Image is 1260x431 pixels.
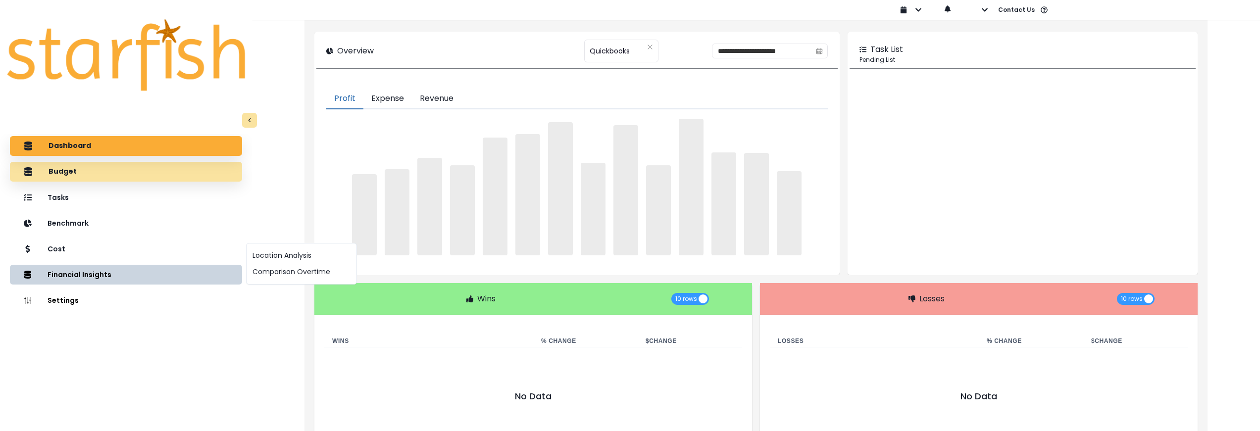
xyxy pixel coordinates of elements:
svg: calendar [816,48,823,54]
button: Expense [363,89,412,109]
button: Cost [10,239,242,259]
button: Financial Insights [10,265,242,285]
p: Tasks [48,193,69,202]
p: Wins [477,293,496,305]
span: ‌ [581,163,605,255]
button: Settings [10,290,242,310]
p: Dashboard [49,142,91,150]
th: Wins [324,335,533,347]
button: Budget [10,162,242,182]
button: Tasks [10,188,242,207]
span: ‌ [385,169,409,255]
span: ‌ [646,165,671,255]
button: Location Analysis [247,247,356,264]
svg: close [647,44,653,50]
span: ‌ [777,171,802,255]
span: 10 rows [1121,293,1143,305]
span: ‌ [450,165,475,255]
span: ‌ [711,152,736,255]
button: Revenue [412,89,461,109]
span: ‌ [515,134,540,255]
button: Dashboard [10,136,242,156]
button: Benchmark [10,213,242,233]
button: Comparison Overtime [247,264,356,280]
th: $ Change [1083,335,1188,347]
p: Task List [870,44,903,55]
span: 10 rows [675,293,697,305]
th: % Change [979,335,1083,347]
p: No Data [332,392,734,400]
th: % Change [533,335,638,347]
th: $ Change [638,335,742,347]
button: Profit [326,89,363,109]
span: ‌ [679,119,704,255]
span: ‌ [483,138,507,255]
span: ‌ [548,122,573,255]
th: Losses [770,335,979,347]
p: No Data [778,392,1180,400]
p: Budget [49,167,77,176]
span: ‌ [613,125,638,255]
p: Benchmark [48,219,89,228]
span: ‌ [744,153,769,255]
p: Pending List [859,55,1186,64]
p: Cost [48,245,65,253]
p: Overview [337,45,374,57]
span: ‌ [417,158,442,255]
p: Losses [919,293,945,305]
span: Quickbooks [590,41,630,61]
span: ‌ [352,174,377,255]
button: Clear [647,42,653,52]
